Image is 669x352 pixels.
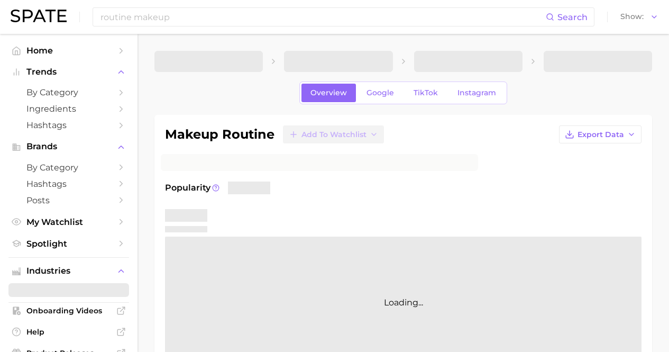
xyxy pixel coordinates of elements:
[8,214,129,230] a: My Watchlist
[26,217,111,227] span: My Watchlist
[310,88,347,97] span: Overview
[8,101,129,117] a: Ingredients
[448,84,505,102] a: Instagram
[8,159,129,176] a: by Category
[366,88,394,97] span: Google
[8,117,129,133] a: Hashtags
[8,64,129,80] button: Trends
[557,12,588,22] span: Search
[8,84,129,101] a: by Category
[26,239,111,249] span: Spotlight
[26,46,111,56] span: Home
[99,8,546,26] input: Search here for a brand, industry, or ingredient
[457,88,496,97] span: Instagram
[283,125,384,143] button: Add to Watchlist
[26,142,111,151] span: Brands
[165,182,210,194] span: Popularity
[8,176,129,192] a: Hashtags
[618,10,661,24] button: Show
[578,130,624,139] span: Export Data
[26,306,111,315] span: Onboarding Videos
[26,179,111,189] span: Hashtags
[26,87,111,97] span: by Category
[358,84,403,102] a: Google
[301,84,356,102] a: Overview
[8,263,129,279] button: Industries
[8,42,129,59] a: Home
[26,195,111,205] span: Posts
[26,327,111,337] span: Help
[8,303,129,319] a: Onboarding Videos
[8,324,129,340] a: Help
[11,10,67,22] img: SPATE
[26,120,111,130] span: Hashtags
[620,14,644,20] span: Show
[414,88,438,97] span: TikTok
[405,84,447,102] a: TikTok
[8,192,129,209] a: Posts
[165,128,274,141] h1: makeup routine
[301,130,366,139] span: Add to Watchlist
[559,125,641,143] button: Export Data
[26,67,111,77] span: Trends
[26,104,111,114] span: Ingredients
[8,139,129,155] button: Brands
[26,266,111,276] span: Industries
[26,163,111,173] span: by Category
[8,236,129,252] a: Spotlight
